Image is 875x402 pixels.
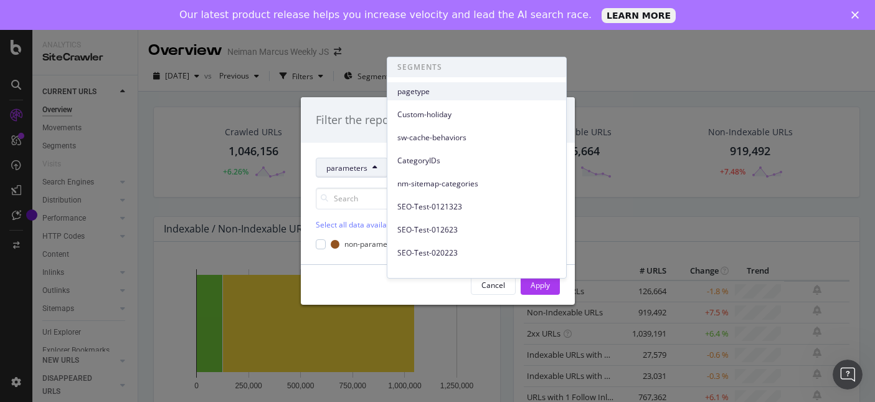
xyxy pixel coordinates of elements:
span: SEO-Test-012623 [397,224,556,236]
div: Apply [531,280,550,290]
div: modal [301,97,575,305]
button: Apply [521,275,560,295]
div: non-parameterized [344,239,412,249]
div: Our latest product release helps you increase velocity and lead the AI search race. [179,9,592,21]
button: Cancel [471,275,516,295]
button: parameters [316,158,388,178]
span: nm-sitemap-categories [397,178,556,189]
div: Select all data available [316,219,560,230]
div: Close [851,11,864,19]
span: SEO-Test-020223 [397,247,556,259]
iframe: Intercom live chat [833,360,863,390]
div: Cancel [481,280,505,290]
span: parameters [326,163,367,173]
a: LEARN MORE [602,8,676,23]
span: SEO-Test-0121323 [397,201,556,213]
span: Indexed-Search-Pages [397,270,556,282]
span: SEGMENTS [387,57,566,77]
span: sw-cache-behaviors [397,132,556,143]
div: Filter the report on a dimension [316,112,483,128]
span: CategoryIDs [397,155,556,166]
span: pagetype [397,86,556,97]
span: Custom-holiday [397,109,556,120]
